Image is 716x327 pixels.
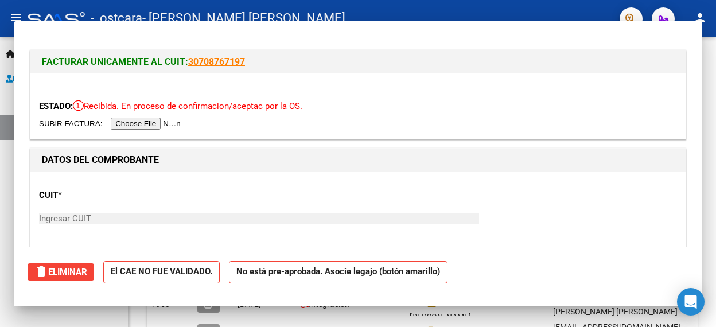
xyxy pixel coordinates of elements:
strong: DATOS DEL COMPROBANTE [42,154,159,165]
span: Prestadores / Proveedores [6,72,110,85]
p: [PERSON_NAME] [PERSON_NAME] [39,247,677,260]
div: Open Intercom Messenger [677,288,705,316]
span: Eliminar [34,267,87,277]
p: CUIT [39,189,231,202]
mat-icon: menu [9,11,23,25]
strong: El CAE NO FUE VALIDADO. [103,261,220,283]
strong: No está pre-aprobada. Asocie legajo (botón amarillo) [229,261,447,283]
mat-icon: person [693,11,707,25]
span: - [PERSON_NAME] [PERSON_NAME] [142,6,345,31]
button: Eliminar [28,263,94,281]
span: - ostcara [91,6,142,31]
span: ESTADO: [39,101,73,111]
span: Recibida. En proceso de confirmacion/aceptac por la OS. [73,101,302,111]
span: FACTURAR UNICAMENTE AL CUIT: [42,56,188,67]
span: Inicio [6,48,35,60]
a: 30708767197 [188,56,245,67]
mat-icon: delete [34,264,48,278]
